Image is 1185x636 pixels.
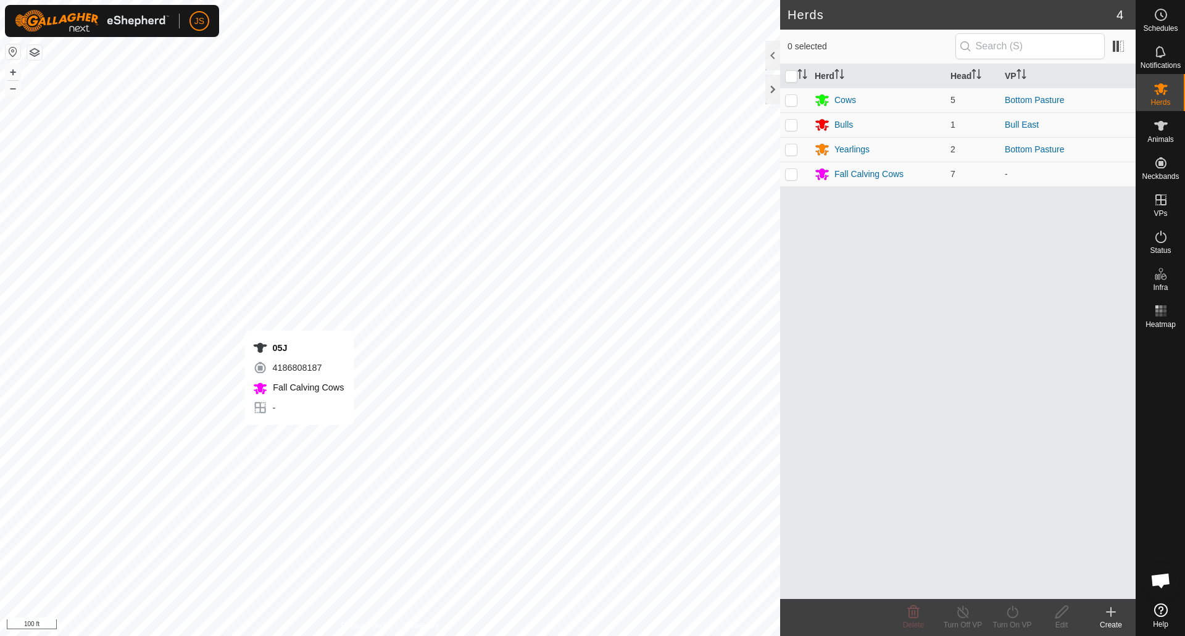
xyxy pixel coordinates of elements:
p-sorticon: Activate to sort [834,71,844,81]
span: Neckbands [1142,173,1179,180]
p-sorticon: Activate to sort [971,71,981,81]
a: Privacy Policy [341,620,388,631]
div: Create [1086,619,1136,630]
div: 4186808187 [252,360,344,375]
div: 05J [252,341,344,355]
div: Turn On VP [987,619,1037,630]
th: Herd [810,64,946,88]
span: Heatmap [1145,321,1176,328]
span: Help [1153,621,1168,628]
a: Bottom Pasture [1005,95,1065,105]
span: VPs [1154,210,1167,217]
div: Open chat [1142,562,1179,599]
span: Status [1150,247,1171,254]
div: Bulls [834,118,853,131]
th: Head [946,64,1000,88]
td: - [1000,162,1136,186]
span: Schedules [1143,25,1178,32]
span: 7 [950,169,955,179]
span: 2 [950,144,955,154]
span: Animals [1147,136,1174,143]
p-sorticon: Activate to sort [1017,71,1026,81]
button: Reset Map [6,44,20,59]
a: Contact Us [402,620,439,631]
th: VP [1000,64,1136,88]
span: Notifications [1141,62,1181,69]
span: 1 [950,120,955,130]
span: 0 selected [788,40,955,53]
span: JS [194,15,204,28]
button: Map Layers [27,45,42,60]
div: Yearlings [834,143,870,156]
div: Turn Off VP [938,619,987,630]
input: Search (S) [955,33,1105,59]
span: Fall Calving Cows [270,382,344,392]
span: Delete [903,621,925,629]
span: Infra [1153,284,1168,291]
a: Bull East [1005,120,1039,130]
span: 4 [1116,6,1123,24]
span: 5 [950,95,955,105]
h2: Herds [788,7,1116,22]
a: Bottom Pasture [1005,144,1065,154]
div: Cows [834,94,856,107]
button: – [6,81,20,96]
img: Gallagher Logo [15,10,169,32]
div: Edit [1037,619,1086,630]
div: Fall Calving Cows [834,168,904,181]
p-sorticon: Activate to sort [797,71,807,81]
span: Herds [1150,99,1170,106]
a: Help [1136,598,1185,633]
button: + [6,65,20,80]
div: - [252,400,344,415]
